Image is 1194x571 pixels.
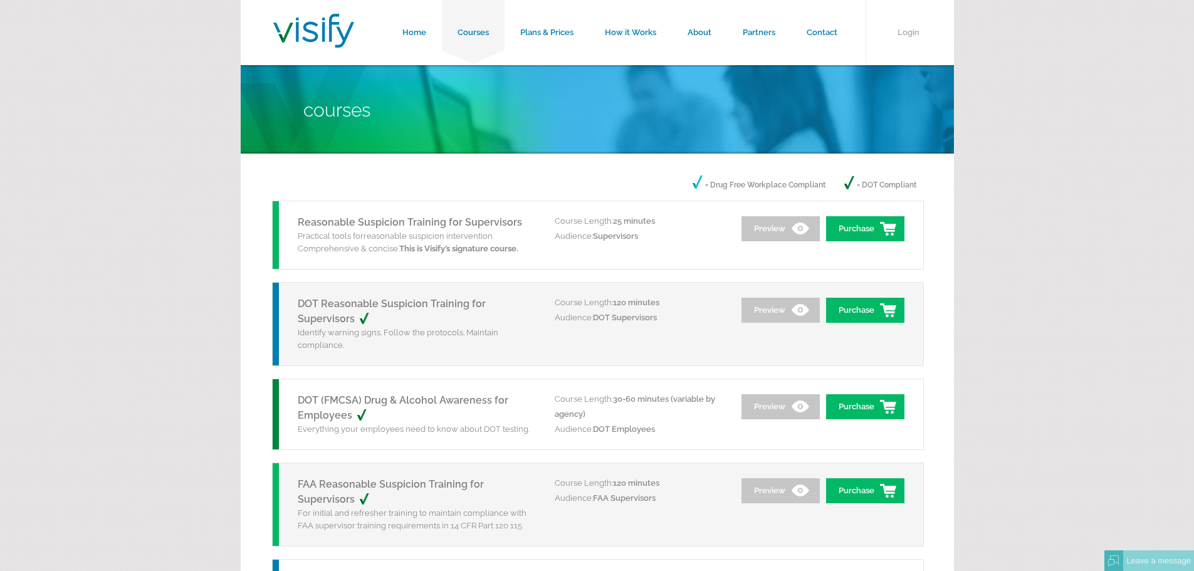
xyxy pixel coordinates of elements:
span: 120 minutes [613,478,659,488]
span: FAA Supervisors [593,493,656,503]
a: Reasonable Suspicion Training for Supervisors [298,216,522,228]
p: Audience: [555,229,724,244]
a: Preview [741,216,820,241]
a: Preview [741,298,820,323]
span: Supervisors [593,231,638,241]
p: Practical tools for [298,230,536,255]
span: 30-60 minutes (variable by agency) [555,394,715,419]
img: Visify Training [273,14,354,48]
p: Audience: [555,310,724,325]
a: DOT Reasonable Suspicion Training for Supervisors [298,298,486,325]
a: FAA Reasonable Suspicion Training for Supervisors [298,478,484,505]
p: = Drug Free Workplace Compliant [693,175,825,194]
img: Offline [1108,555,1119,567]
span: For initial and refresher training to maintain compliance with FAA supervisor training requiremen... [298,508,526,530]
a: Visify Training [273,33,354,51]
p: Course Length: [555,476,724,491]
div: Leave a message [1123,550,1194,571]
p: Audience: [555,422,724,437]
a: Purchase [826,478,904,503]
span: 25 minutes [613,216,655,226]
a: Preview [741,394,820,419]
a: Purchase [826,216,904,241]
span: DOT Employees [593,424,655,434]
span: reasonable suspicion intervention. Comprehensive & concise. [298,231,518,253]
p: = DOT Compliant [844,175,916,194]
p: Course Length: [555,214,724,229]
a: Purchase [826,394,904,419]
a: Purchase [826,298,904,323]
a: DOT (FMCSA) Drug & Alcohol Awareness for Employees [298,394,508,421]
a: Preview [741,478,820,503]
p: Course Length: [555,295,724,310]
strong: This is Visify’s signature course. [399,244,518,253]
p: Audience: [555,491,724,506]
span: DOT Supervisors [593,313,657,322]
span: 120 minutes [613,298,659,307]
p: Identify warning signs. Follow the protocols. Maintain compliance. [298,327,536,352]
p: Course Length: [555,392,724,422]
span: Courses [303,99,370,121]
p: Everything your employees need to know about DOT testing. [298,423,536,436]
